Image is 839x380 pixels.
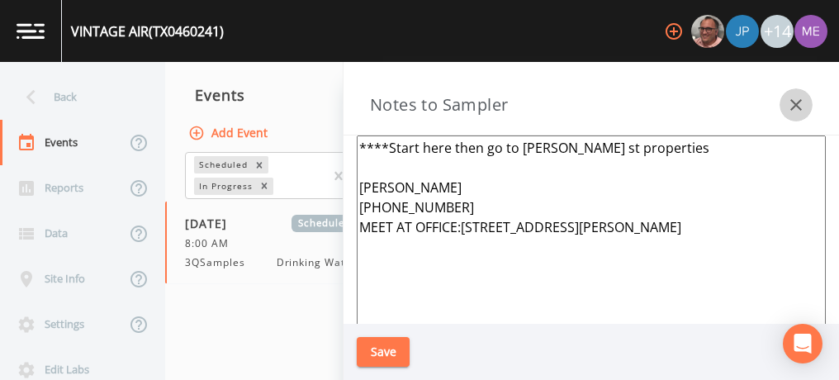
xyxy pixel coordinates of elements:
span: Drinking Water [277,255,357,270]
div: Joshua gere Paul [725,15,760,48]
span: Scheduled [292,215,357,232]
div: In Progress [194,178,255,195]
a: [DATE]Scheduled8:00 AM3QSamplesDrinking Water [165,202,405,284]
div: +14 [761,15,794,48]
button: Save [357,337,410,368]
span: 8:00 AM [185,236,239,251]
div: Remove In Progress [255,178,273,195]
div: VINTAGE AIR (TX0460241) [71,21,224,41]
img: d4d65db7c401dd99d63b7ad86343d265 [794,15,827,48]
span: 3QSamples [185,255,255,270]
img: logo [17,23,45,39]
div: Scheduled [194,156,250,173]
h3: Notes to Sampler [370,92,508,118]
div: Events [165,74,405,116]
span: [DATE] [185,215,239,232]
div: Remove Scheduled [250,156,268,173]
button: Add Event [185,118,274,149]
div: Mike Franklin [690,15,725,48]
img: e2d790fa78825a4bb76dcb6ab311d44c [691,15,724,48]
img: 41241ef155101aa6d92a04480b0d0000 [726,15,759,48]
div: Open Intercom Messenger [783,324,822,363]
